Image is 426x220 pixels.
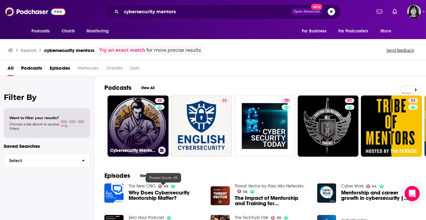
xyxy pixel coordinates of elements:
[106,63,123,76] span: Credits
[411,98,415,104] span: 53
[121,7,291,17] input: Search podcasts, credits, & more...
[361,96,422,157] a: 53
[341,183,364,189] a: Cyber Work
[146,173,181,182] div: Power Score: 49
[104,172,158,180] a: EpisodesView All
[243,190,247,193] span: 56
[4,143,90,149] p: Saved Searches
[31,27,50,36] span: Podcasts
[297,25,335,37] button: open menu
[4,93,90,102] h2: Filter By
[58,25,79,37] a: Charts
[104,84,159,92] a: PodcastsView All
[108,96,169,157] a: 48Cybersecurity Mentors Podcast
[405,186,420,201] div: Open Intercom Messenger
[78,63,99,76] span: Networks
[110,148,156,153] h3: Cybersecurity Mentors Podcast
[86,27,109,36] span: Monitoring
[341,190,416,201] a: Mentorship and career growth in cybersecurity | Guest Anneka Gupta
[104,183,124,203] img: Why Does Cybersecurity Mentorship Matter?
[235,195,310,206] span: The Impact of Mentorship and Training for Cybersecurity Growth with [PERSON_NAME]
[44,47,94,53] h3: cybersecurity mentors
[4,159,77,163] span: Select
[82,25,117,37] button: open menu
[130,63,140,76] span: Lists
[135,172,158,180] button: View All
[341,190,416,201] span: Mentorship and career growth in cybersecurity | Guest [PERSON_NAME]
[380,27,391,36] span: More
[291,8,323,15] button: Open AdvancedNew
[8,63,14,76] a: All
[129,190,203,201] a: Why Does Cybersecurity Mentorship Matter?
[147,47,201,54] span: for more precise results
[372,185,377,188] span: 54
[366,184,377,188] a: 54
[99,47,145,54] a: Try an exact match
[235,183,304,189] a: Threat Vector by Palo Alto Networks
[376,25,399,37] button: open menu
[9,116,59,120] span: Want to filter your results?
[282,98,291,103] a: 70
[334,25,378,37] button: open menu
[155,98,164,103] a: 48
[171,96,232,157] a: 33
[338,27,368,36] span: For Podcasters
[104,84,131,92] h2: Podcasts
[222,98,227,104] span: 33
[284,98,289,104] span: 70
[294,10,320,13] span: Open Advanced
[21,47,36,53] h3: Search
[211,186,230,206] img: The Impact of Mentorship and Training for Cybersecurity Growth with Garrett Boyd
[158,184,169,188] a: 49
[311,4,322,10] span: New
[235,195,310,206] a: The Impact of Mentorship and Training for Cybersecurity Growth with Garrett Boyd
[104,4,340,19] div: Search podcasts, credits, & more...
[5,6,65,18] img: Podchaser - Follow, Share and Rate Podcasts
[345,98,354,103] a: 57
[50,63,70,76] a: Episodes
[104,172,130,180] h2: Episodes
[9,122,59,131] span: Choose a tab above to access filters.
[347,98,352,104] span: 57
[237,189,247,193] a: 56
[158,98,162,104] span: 48
[234,96,295,157] a: 70
[277,217,281,219] span: 39
[4,153,90,168] button: Select
[21,63,42,76] a: Podcasts
[317,183,336,203] img: Mentorship and career growth in cybersecurity | Guest Anneka Gupta
[62,27,75,36] span: Charts
[302,27,327,36] span: For Business
[163,185,168,188] span: 49
[408,98,418,103] a: 53
[407,5,421,19] img: User Profile
[407,5,421,19] button: Show profile menu
[129,183,156,189] a: The New CISO
[220,98,229,103] a: 33
[390,6,400,17] a: Show notifications dropdown
[374,6,385,17] a: Show notifications dropdown
[298,96,359,157] a: 57
[385,48,416,53] button: Send feedback
[27,25,58,37] button: open menu
[271,216,281,220] a: 39
[407,5,421,19] span: Logged in as parkdalepublicity1
[136,84,159,92] button: View All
